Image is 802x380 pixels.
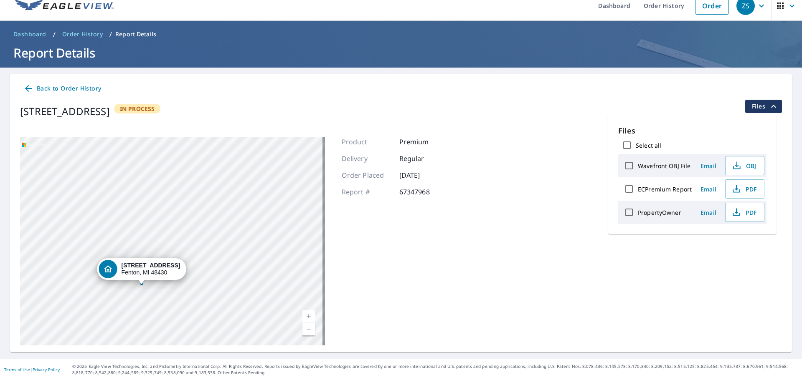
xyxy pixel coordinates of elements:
p: | [4,367,60,372]
p: Report # [342,187,392,197]
button: Email [695,183,722,196]
label: Select all [636,141,661,149]
a: Order History [59,28,106,41]
p: Files [618,125,766,136]
p: Product [342,137,392,147]
p: [DATE] [399,170,449,180]
a: Dashboard [10,28,50,41]
span: Back to Order History [23,83,101,94]
button: PDF [725,203,764,222]
span: Order History [62,30,103,38]
p: Delivery [342,154,392,164]
span: In Process [115,105,160,113]
button: Email [695,206,722,219]
p: © 2025 Eagle View Technologies, Inc. and Pictometry International Corp. All Rights Reserved. Repo... [72,363,798,376]
span: Dashboard [13,30,46,38]
span: Files [752,101,779,111]
a: Back to Order History [20,81,104,96]
a: Current Level 19, Zoom In [302,310,315,323]
button: Email [695,159,722,172]
button: PDF [725,179,764,199]
a: Current Level 19, Zoom Out [302,323,315,335]
label: PropertyOwner [638,209,681,216]
span: Email [698,209,718,216]
div: Dropped pin, building 1, Residential property, 10468 Center Rd Fenton, MI 48430 [97,258,186,284]
label: Wavefront OBJ File [638,162,690,170]
strong: [STREET_ADDRESS] [122,262,180,269]
li: / [109,29,112,39]
li: / [53,29,56,39]
nav: breadcrumb [10,28,792,41]
p: Report Details [115,30,156,38]
span: PDF [731,207,757,217]
div: Fenton, MI 48430 [122,262,180,276]
span: PDF [731,184,757,194]
a: Privacy Policy [33,367,60,372]
p: Order Placed [342,170,392,180]
span: Email [698,185,718,193]
p: Premium [399,137,449,147]
p: Regular [399,154,449,164]
label: ECPremium Report [638,185,692,193]
button: filesDropdownBtn-67347968 [745,100,782,113]
button: OBJ [725,156,764,175]
div: [STREET_ADDRESS] [20,104,110,119]
span: OBJ [731,161,757,171]
h1: Report Details [10,44,792,61]
span: Email [698,162,718,170]
p: 67347968 [399,187,449,197]
a: Terms of Use [4,367,30,372]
